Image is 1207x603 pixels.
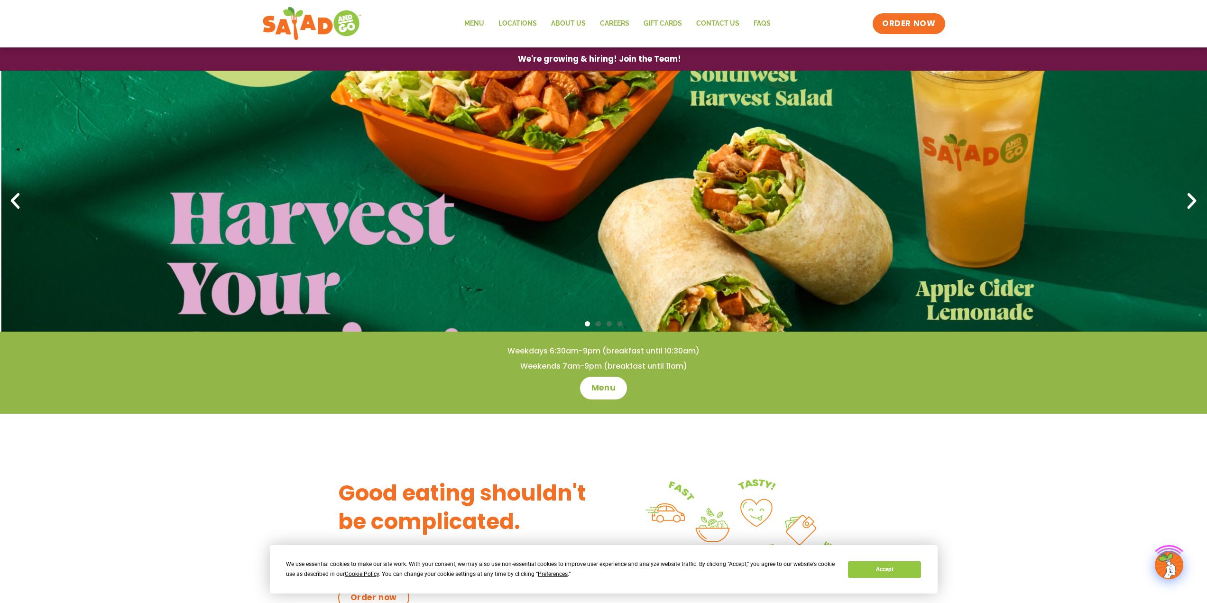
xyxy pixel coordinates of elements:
span: Go to slide 1 [585,321,590,326]
span: ORDER NOW [882,18,935,29]
nav: Menu [457,13,778,35]
h4: Weekends 7am-9pm (breakfast until 11am) [19,361,1188,371]
span: Go to slide 2 [596,321,601,326]
a: GIFT CARDS [636,13,689,35]
a: Menu [457,13,491,35]
a: Contact Us [689,13,746,35]
a: ORDER NOW [873,13,945,34]
a: About Us [544,13,593,35]
a: Careers [593,13,636,35]
span: Go to slide 3 [607,321,612,326]
a: We're growing & hiring! Join the Team! [504,48,695,70]
div: Cookie Consent Prompt [270,545,938,594]
a: Menu [580,377,627,399]
img: new-SAG-logo-768×292 [262,5,362,43]
span: Preferences [538,571,568,577]
a: Locations [491,13,544,35]
span: Menu [591,382,616,394]
span: Cookie Policy [345,571,379,577]
h3: Good eating shouldn't be complicated. [338,479,604,536]
a: FAQs [746,13,778,35]
div: Next slide [1181,191,1202,212]
span: We're growing & hiring! Join the Team! [518,55,681,63]
span: Go to slide 4 [617,321,623,326]
h4: Weekdays 6:30am-9pm (breakfast until 10:30am) [19,346,1188,356]
button: Accept [848,561,921,578]
div: Previous slide [5,191,26,212]
div: We use essential cookies to make our site work. With your consent, we may also use non-essential ... [286,559,837,579]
